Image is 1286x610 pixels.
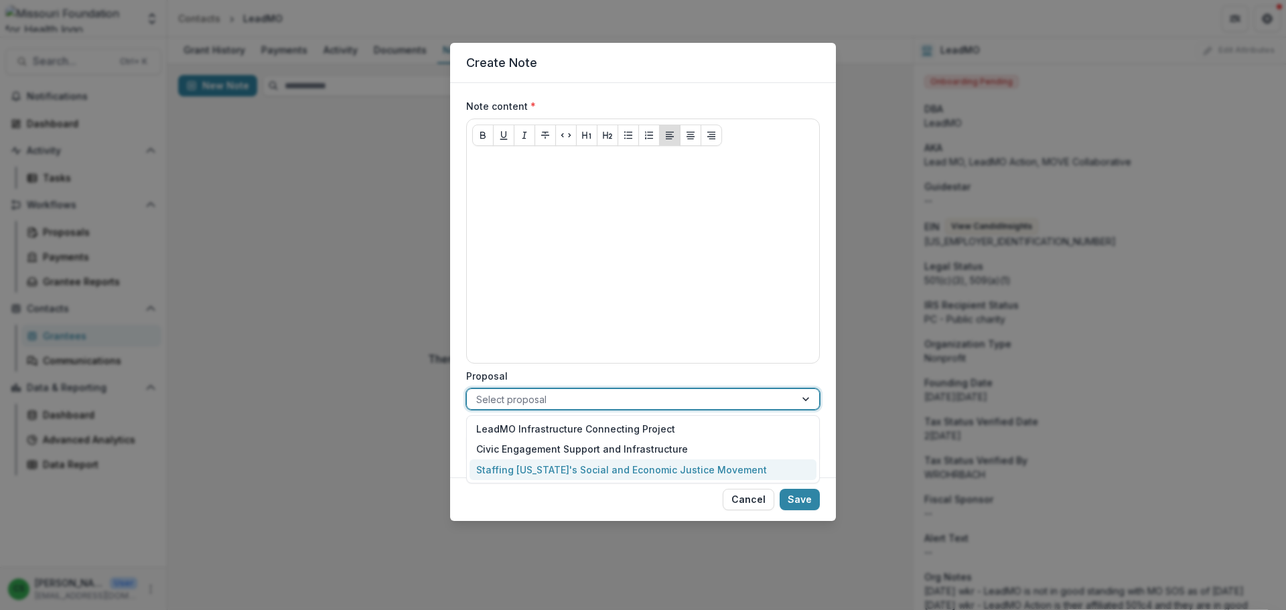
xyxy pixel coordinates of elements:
[470,459,816,480] div: Staffing [US_STATE]'s Social and Economic Justice Movement
[659,125,681,146] button: Align Left
[638,125,660,146] button: Ordered List
[701,125,722,146] button: Align Right
[555,125,577,146] button: Code
[472,125,494,146] button: Bold
[493,125,514,146] button: Underline
[466,99,812,113] label: Note content
[597,125,618,146] button: Heading 2
[466,369,812,383] label: Proposal
[680,125,701,146] button: Align Center
[618,125,639,146] button: Bullet List
[534,125,556,146] button: Strike
[576,125,597,146] button: Heading 1
[780,489,820,510] button: Save
[450,43,836,83] header: Create Note
[470,418,816,439] div: LeadMO Infrastructure Connecting Project
[470,439,816,460] div: Civic Engagement Support and Infrastructure
[514,125,535,146] button: Italicize
[723,489,774,510] button: Cancel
